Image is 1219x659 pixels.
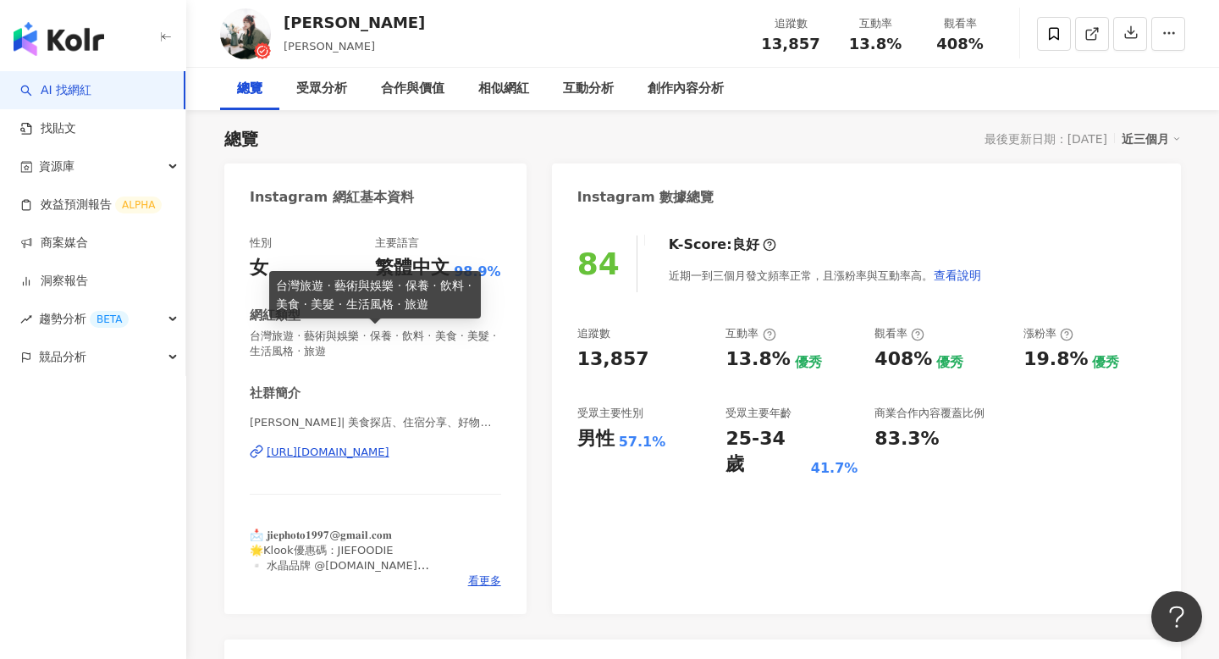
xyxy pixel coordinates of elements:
div: 追蹤數 [577,326,610,341]
div: 觀看率 [928,15,992,32]
div: 優秀 [936,353,963,372]
div: 性別 [250,235,272,251]
span: 13,857 [761,35,819,53]
div: 女 [250,255,268,281]
span: [PERSON_NAME]| 美食探店、住宿分享、好物開箱 | _jiefoodie [250,415,501,430]
span: 台灣旅遊 · 藝術與娛樂 · 保養 · 飲料 · 美食 · 美髮 · 生活風格 · 旅遊 [250,329,501,359]
div: 社群簡介 [250,385,301,402]
a: 找貼文 [20,120,76,137]
div: 受眾分析 [296,79,347,99]
div: 57.1% [619,433,666,451]
div: 繁體中文 [375,255,450,281]
a: 商案媒合 [20,235,88,252]
div: 互動率 [725,326,775,341]
a: 洞察報告 [20,273,88,290]
div: 觀看率 [874,326,924,341]
div: 13.8% [725,346,790,373]
div: 83.3% [874,426,939,452]
span: 📩 𝐣𝐢𝐞𝐩𝐡𝐨𝐭𝐨𝟏𝟗𝟗𝟕@𝐠𝐦𝐚𝐢𝐥.𝐜𝐨𝐦 🌟Klook優惠碼：JIEFOODIE ▫️ 水晶品牌 @[DOMAIN_NAME] ▪️ 攝影帳號 @jie_graphy IG小盒子很容易遺... [250,529,429,603]
div: BETA [90,311,129,328]
div: 近期一到三個月發文頻率正常，且漲粉率與互動率高。 [669,258,982,292]
div: 追蹤數 [758,15,823,32]
div: 良好 [732,235,759,254]
div: 19.8% [1023,346,1088,373]
span: [PERSON_NAME] [284,40,375,53]
div: 受眾主要性別 [577,406,643,421]
a: searchAI 找網紅 [20,82,91,99]
span: 408% [936,36,984,53]
div: 408% [874,346,932,373]
div: 台灣旅遊 · 藝術與娛樂 · 保養 · 飲料 · 美食 · 美髮 · 生活風格 · 旅遊 [269,271,481,318]
div: 25-34 歲 [725,426,806,479]
span: 競品分析 [39,338,86,376]
div: 漲粉率 [1023,326,1073,341]
div: 總覽 [237,79,262,99]
img: KOL Avatar [220,8,271,59]
span: rise [20,313,32,325]
div: 合作與價值 [381,79,444,99]
div: 主要語言 [375,235,419,251]
div: 13,857 [577,346,649,373]
button: 查看說明 [933,258,982,292]
div: 受眾主要年齡 [725,406,792,421]
a: 效益預測報告ALPHA [20,197,162,213]
div: 互動率 [843,15,907,32]
div: 相似網紅 [478,79,529,99]
div: 網紅類型 [250,307,301,324]
div: [URL][DOMAIN_NAME] [267,445,389,460]
div: 互動分析 [563,79,614,99]
div: Instagram 網紅基本資料 [250,188,414,207]
a: [URL][DOMAIN_NAME] [250,445,501,460]
div: 近三個月 [1122,128,1181,150]
div: 商業合作內容覆蓋比例 [874,406,985,421]
div: K-Score : [669,235,776,254]
span: 98.9% [454,263,501,281]
div: 最後更新日期：[DATE] [985,132,1107,146]
span: 查看說明 [934,269,981,282]
iframe: Help Scout Beacon - Open [1151,591,1202,642]
div: 男性 [577,426,615,452]
span: 趨勢分析 [39,300,129,338]
div: 84 [577,246,620,281]
div: 創作內容分析 [648,79,724,99]
span: 資源庫 [39,147,74,186]
div: 總覽 [224,127,258,151]
div: 41.7% [811,459,858,478]
img: logo [14,22,104,56]
div: Instagram 數據總覽 [577,188,714,207]
div: 優秀 [795,353,822,372]
span: 13.8% [849,36,902,53]
div: 優秀 [1092,353,1119,372]
span: 看更多 [468,573,501,589]
div: [PERSON_NAME] [284,12,425,33]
